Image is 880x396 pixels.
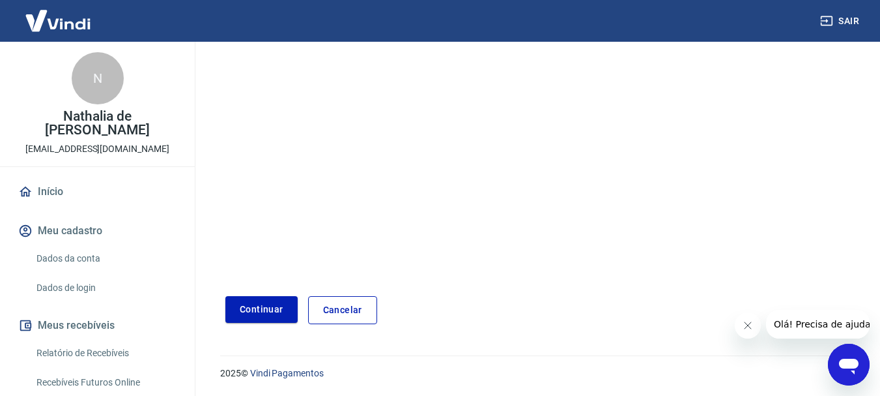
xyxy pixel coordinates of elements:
span: Olá! Precisa de ajuda? [8,9,109,20]
iframe: Fechar mensagem [735,312,761,339]
button: Meus recebíveis [16,311,179,340]
a: Início [16,177,179,206]
a: Relatório de Recebíveis [31,340,179,367]
button: Continuar [225,296,298,323]
p: 2025 © [220,367,849,380]
p: [EMAIL_ADDRESS][DOMAIN_NAME] [25,142,169,156]
a: Recebíveis Futuros Online [31,369,179,396]
a: Cancelar [308,296,377,324]
iframe: Mensagem da empresa [766,310,870,339]
div: N [72,52,124,104]
button: Sair [817,9,864,33]
a: Dados de login [31,275,179,301]
img: Vindi [16,1,100,40]
a: Vindi Pagamentos [250,368,324,378]
button: Meu cadastro [16,217,179,245]
a: Dados da conta [31,245,179,272]
iframe: Botão para abrir a janela de mensagens [828,344,870,386]
p: Nathalia de [PERSON_NAME] [10,110,184,137]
